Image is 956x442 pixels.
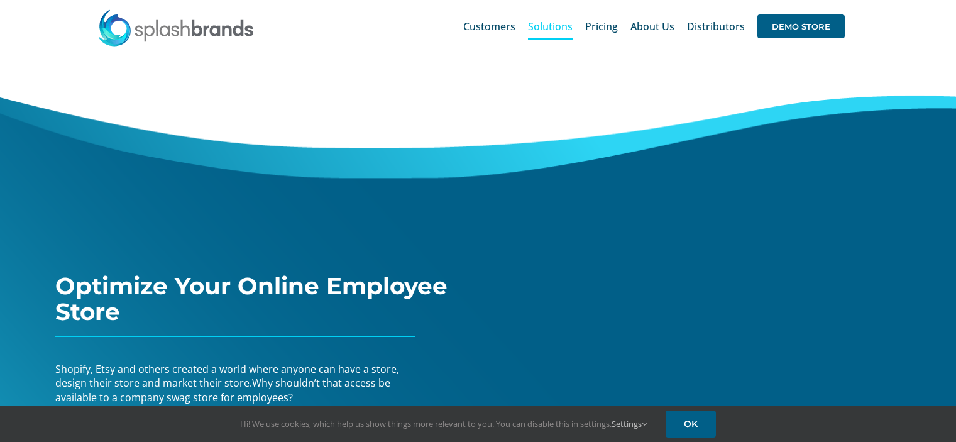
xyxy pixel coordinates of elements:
a: Settings [612,418,647,429]
span: Solutions [528,21,573,31]
span: Distributors [687,21,745,31]
a: Customers [463,6,515,47]
span: Why shouldn’t that access be available to a company swag store for employees? [55,376,390,404]
span: About Us [630,21,674,31]
a: Distributors [687,6,745,47]
a: OK [666,411,716,438]
span: Customers [463,21,515,31]
span: Pricing [585,21,618,31]
span: DEMO STORE [757,14,845,38]
nav: Main Menu [463,6,845,47]
span: Hi! We use cookies, which help us show things more relevant to you. You can disable this in setti... [240,418,647,429]
img: SplashBrands.com Logo [97,9,255,47]
span: Optimize Your Online Employee Store [55,272,448,326]
a: DEMO STORE [757,6,845,47]
a: Pricing [585,6,618,47]
span: Shopify, Etsy and others created a world where anyone can have a store, design their store and ma... [55,362,399,390]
